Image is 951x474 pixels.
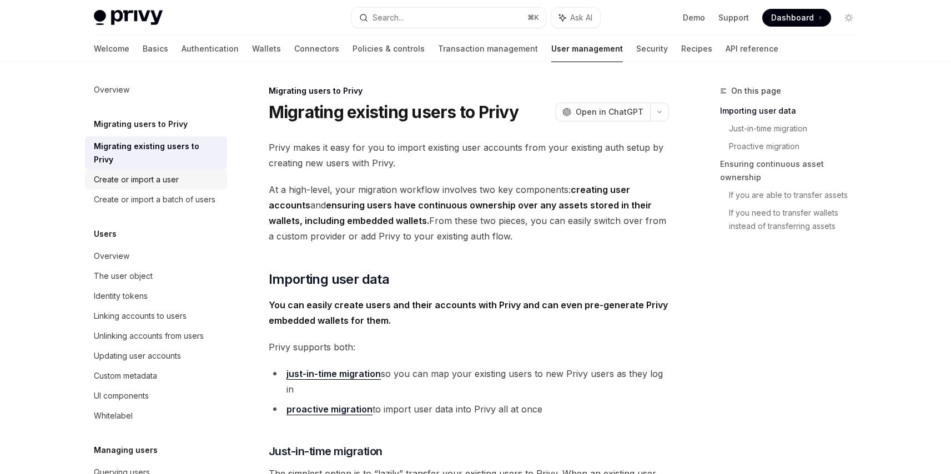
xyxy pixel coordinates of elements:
[729,120,867,137] a: Just-in-time migration
[94,10,163,26] img: light logo
[269,271,390,288] span: Importing user data
[286,404,373,415] a: proactive migration
[85,366,227,386] a: Custom metadata
[840,9,858,27] button: Toggle dark mode
[269,339,669,355] span: Privy supports both:
[551,8,600,28] button: Ask AI
[94,409,133,422] div: Whitelabel
[94,249,129,263] div: Overview
[85,326,227,346] a: Unlinking accounts from users
[182,35,239,62] a: Authentication
[94,444,158,457] h5: Managing users
[143,35,168,62] a: Basics
[85,266,227,286] a: The user object
[252,35,281,62] a: Wallets
[94,35,129,62] a: Welcome
[269,140,669,171] span: Privy makes it easy for you to import existing user accounts from your existing auth setup by cre...
[351,8,546,28] button: Search...⌘K
[726,35,778,62] a: API reference
[720,155,867,186] a: Ensuring continuous asset ownership
[286,368,381,380] a: just-in-time migration
[269,444,383,459] span: Just-in-time migration
[94,389,149,402] div: UI components
[94,269,153,283] div: The user object
[720,102,867,120] a: Importing user data
[85,190,227,210] a: Create or import a batch of users
[94,289,148,303] div: Identity tokens
[85,306,227,326] a: Linking accounts to users
[85,286,227,306] a: Identity tokens
[94,329,204,343] div: Unlinking accounts from users
[85,386,227,406] a: UI components
[269,182,669,244] span: At a high-level, your migration workflow involves two key components: and From these two pieces, ...
[771,12,814,23] span: Dashboard
[269,200,652,226] strong: ensuring users have continuous ownership over any assets stored in their wallets, including embed...
[269,299,668,326] strong: You can easily create users and their accounts with Privy and can even pre-generate Privy embedde...
[373,11,404,24] div: Search...
[94,193,215,206] div: Create or import a batch of users
[555,103,650,121] button: Open in ChatGPT
[269,85,669,96] div: Migrating users to Privy
[269,102,519,122] h1: Migrating existing users to Privy
[94,349,181,363] div: Updating user accounts
[438,35,538,62] a: Transaction management
[294,35,339,62] a: Connectors
[94,227,117,241] h5: Users
[94,369,157,383] div: Custom metadata
[85,80,227,100] a: Overview
[94,173,179,186] div: Create or import a user
[576,106,643,118] span: Open in ChatGPT
[85,346,227,366] a: Updating user accounts
[729,137,867,155] a: Proactive migration
[729,186,867,204] a: If you are able to transfer assets
[636,35,668,62] a: Security
[94,118,188,131] h5: Migrating users to Privy
[551,35,623,62] a: User management
[94,83,129,96] div: Overview
[94,140,220,166] div: Migrating existing users to Privy
[85,406,227,426] a: Whitelabel
[269,401,669,417] li: to import user data into Privy all at once
[683,12,705,23] a: Demo
[353,35,425,62] a: Policies & controls
[681,35,712,62] a: Recipes
[731,84,781,98] span: On this page
[729,204,867,235] a: If you need to transfer wallets instead of transferring assets
[527,13,539,22] span: ⌘ K
[85,246,227,266] a: Overview
[269,366,669,397] li: so you can map your existing users to new Privy users as they log in
[718,12,749,23] a: Support
[762,9,831,27] a: Dashboard
[85,170,227,190] a: Create or import a user
[85,136,227,170] a: Migrating existing users to Privy
[570,12,592,23] span: Ask AI
[94,309,187,323] div: Linking accounts to users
